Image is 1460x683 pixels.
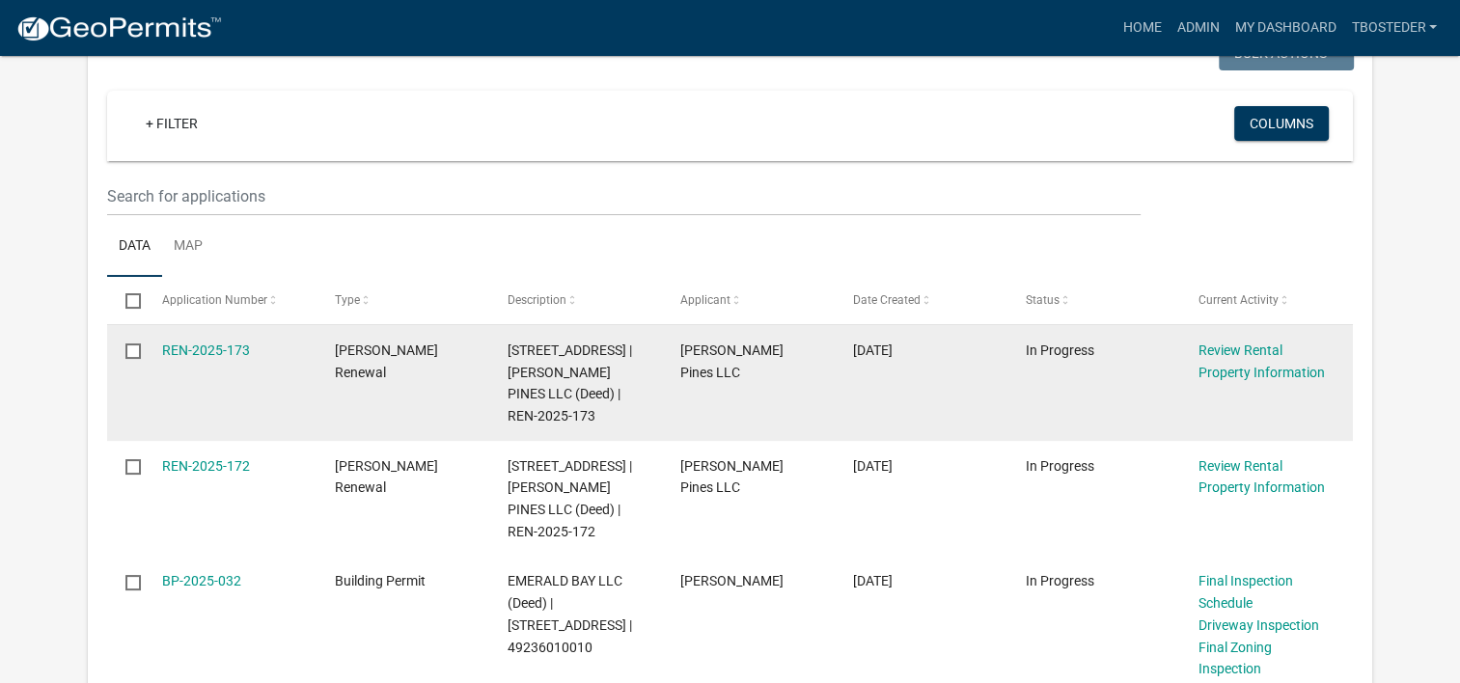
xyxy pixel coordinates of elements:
button: Columns [1234,106,1329,141]
span: Description [508,293,566,307]
span: 09/15/2025 [853,342,893,358]
datatable-header-cell: Application Number [144,277,317,323]
datatable-header-cell: Status [1007,277,1180,323]
datatable-header-cell: Date Created [835,277,1007,323]
a: Home [1115,10,1169,46]
span: Application Number [162,293,267,307]
span: Type [335,293,360,307]
a: REN-2025-172 [162,458,250,474]
span: Building Permit [335,573,426,588]
a: Driveway Inspection [1198,617,1319,633]
span: EMERALD BAY LLC (Deed) | 2103 N JEFFERSON WAY | 49236010010 [508,573,632,654]
a: Data [107,216,162,278]
datatable-header-cell: Description [489,277,662,323]
a: Review Rental Property Information [1198,458,1325,496]
datatable-header-cell: Current Activity [1180,277,1353,323]
span: Angie Steigerwald [680,573,784,588]
span: Pinyan Pines LLC [680,458,784,496]
span: Current Activity [1198,293,1279,307]
a: tbosteder [1343,10,1445,46]
span: 09/15/2025 [853,458,893,474]
span: 01/14/2025 [853,573,893,588]
span: Pinyan Pines LLC [680,342,784,380]
span: 1610 W 3RD AVE | PINYAN PINES LLC (Deed) | REN-2025-173 [508,342,632,423]
span: Applicant [680,293,730,307]
a: Final Zoning Inspection [1198,640,1272,677]
span: 1610 W 3RD AVE | PINYAN PINES LLC (Deed) | REN-2025-172 [508,458,632,539]
span: In Progress [1026,342,1094,358]
a: Review Rental Property Information [1198,342,1325,380]
datatable-header-cell: Select [107,277,144,323]
a: Admin [1169,10,1226,46]
span: In Progress [1026,573,1094,588]
span: In Progress [1026,458,1094,474]
a: My Dashboard [1226,10,1343,46]
a: Map [162,216,214,278]
a: REN-2025-173 [162,342,250,358]
span: Rental Registration Renewal [335,342,438,380]
a: BP-2025-032 [162,573,241,588]
span: Rental Registration Renewal [335,458,438,496]
span: Date Created [853,293,921,307]
input: Search for applications [107,177,1141,216]
a: + Filter [130,106,213,141]
datatable-header-cell: Applicant [662,277,835,323]
datatable-header-cell: Type [317,277,489,323]
span: Status [1026,293,1060,307]
a: Final Inspection Schedule [1198,573,1293,611]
